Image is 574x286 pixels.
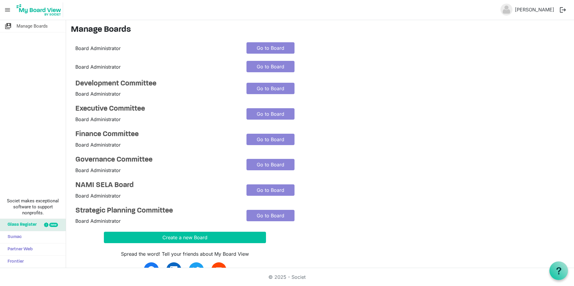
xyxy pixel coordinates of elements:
[104,232,266,243] button: Create a new Board
[215,266,222,273] span: email
[211,262,226,277] a: email
[75,181,237,190] a: NAMI SELA Board
[75,79,237,88] a: Development Committee
[75,156,237,164] a: Governance Committee
[557,4,569,16] button: logout
[246,134,295,145] a: Go to Board
[5,256,24,268] span: Frontier
[71,25,569,35] h3: Manage Boards
[49,223,58,227] div: new
[5,219,37,231] span: Glass Register
[17,20,48,32] span: Manage Boards
[75,130,237,139] a: Finance Committee
[246,61,295,72] a: Go to Board
[75,91,121,97] span: Board Administrator
[268,274,306,280] a: © 2025 - Societ
[75,218,121,224] span: Board Administrator
[75,64,121,70] span: Board Administrator
[246,210,295,221] a: Go to Board
[2,4,13,16] span: menu
[75,167,121,173] span: Board Administrator
[75,207,237,215] a: Strategic Planning Committee
[246,108,295,120] a: Go to Board
[75,193,121,199] span: Board Administrator
[246,83,295,94] a: Go to Board
[246,159,295,170] a: Go to Board
[170,266,177,273] img: linkedin.svg
[5,231,22,243] span: Sumac
[5,243,33,255] span: Partner Web
[193,266,200,273] img: twitter.svg
[3,198,63,216] span: Societ makes exceptional software to support nonprofits.
[75,105,237,113] a: Executive Committee
[15,2,63,17] img: My Board View Logo
[246,42,295,54] a: Go to Board
[15,2,65,17] a: My Board View Logo
[104,250,266,258] div: Spread the word! Tell your friends about My Board View
[512,4,557,16] a: [PERSON_NAME]
[75,142,121,148] span: Board Administrator
[148,266,155,273] img: facebook.svg
[75,116,121,122] span: Board Administrator
[246,184,295,196] a: Go to Board
[5,20,12,32] span: switch_account
[75,45,121,51] span: Board Administrator
[500,4,512,16] img: no-profile-picture.svg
